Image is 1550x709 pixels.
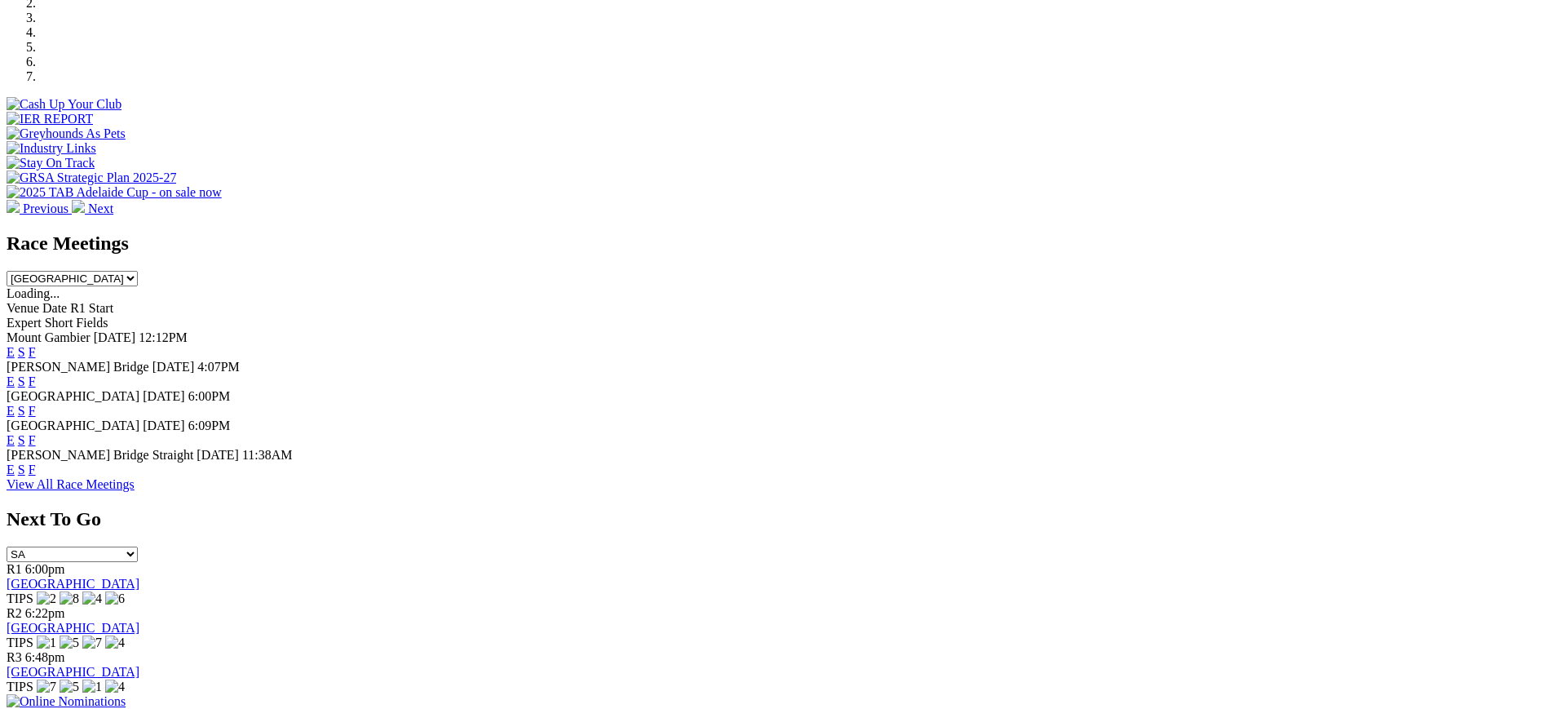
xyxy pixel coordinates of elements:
[29,463,36,476] a: F
[7,316,42,330] span: Expert
[29,404,36,418] a: F
[23,202,68,215] span: Previous
[37,680,56,694] img: 7
[152,360,195,374] span: [DATE]
[7,592,33,605] span: TIPS
[7,286,60,300] span: Loading...
[7,404,15,418] a: E
[7,562,22,576] span: R1
[7,665,139,679] a: [GEOGRAPHIC_DATA]
[197,448,239,462] span: [DATE]
[7,112,93,126] img: IER REPORT
[7,301,39,315] span: Venue
[82,636,102,650] img: 7
[72,200,85,213] img: chevron-right-pager-white.svg
[29,433,36,447] a: F
[37,636,56,650] img: 1
[7,433,15,447] a: E
[7,171,176,185] img: GRSA Strategic Plan 2025-27
[45,316,73,330] span: Short
[60,636,79,650] img: 5
[25,606,65,620] span: 6:22pm
[143,389,185,403] span: [DATE]
[105,636,125,650] img: 4
[18,374,25,388] a: S
[18,345,25,359] a: S
[25,650,65,664] span: 6:48pm
[18,433,25,447] a: S
[29,345,36,359] a: F
[60,592,79,606] img: 8
[72,202,113,215] a: Next
[82,592,102,606] img: 4
[7,345,15,359] a: E
[25,562,65,576] span: 6:00pm
[7,650,22,664] span: R3
[242,448,293,462] span: 11:38AM
[7,419,139,432] span: [GEOGRAPHIC_DATA]
[88,202,113,215] span: Next
[37,592,56,606] img: 2
[76,316,108,330] span: Fields
[7,606,22,620] span: R2
[7,577,139,591] a: [GEOGRAPHIC_DATA]
[7,330,91,344] span: Mount Gambier
[7,233,1543,255] h2: Race Meetings
[7,185,222,200] img: 2025 TAB Adelaide Cup - on sale now
[60,680,79,694] img: 5
[7,97,121,112] img: Cash Up Your Club
[143,419,185,432] span: [DATE]
[7,374,15,388] a: E
[188,419,231,432] span: 6:09PM
[7,694,126,709] img: Online Nominations
[105,592,125,606] img: 6
[7,156,95,171] img: Stay On Track
[7,389,139,403] span: [GEOGRAPHIC_DATA]
[94,330,136,344] span: [DATE]
[7,126,126,141] img: Greyhounds As Pets
[7,508,1543,530] h2: Next To Go
[7,141,96,156] img: Industry Links
[7,621,139,635] a: [GEOGRAPHIC_DATA]
[29,374,36,388] a: F
[70,301,113,315] span: R1 Start
[7,448,193,462] span: [PERSON_NAME] Bridge Straight
[7,680,33,693] span: TIPS
[105,680,125,694] img: 4
[7,463,15,476] a: E
[7,477,135,491] a: View All Race Meetings
[188,389,231,403] span: 6:00PM
[139,330,188,344] span: 12:12PM
[18,404,25,418] a: S
[7,636,33,649] span: TIPS
[82,680,102,694] img: 1
[7,202,72,215] a: Previous
[42,301,67,315] span: Date
[197,360,240,374] span: 4:07PM
[18,463,25,476] a: S
[7,360,149,374] span: [PERSON_NAME] Bridge
[7,200,20,213] img: chevron-left-pager-white.svg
